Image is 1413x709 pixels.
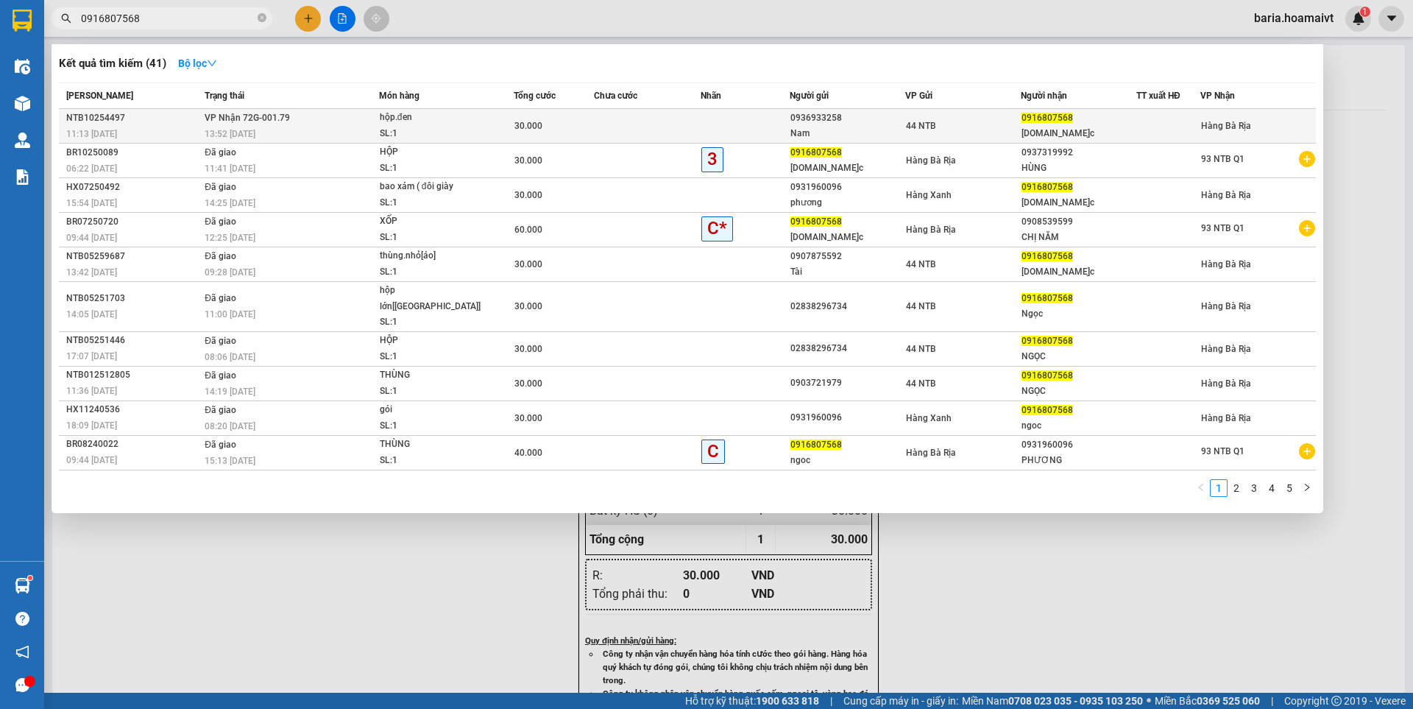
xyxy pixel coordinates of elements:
[15,59,30,74] img: warehouse-icon
[166,52,229,75] button: Bộ lọcdown
[1281,479,1298,497] li: 5
[1211,480,1227,496] a: 1
[790,341,904,356] div: 02838296734
[1201,413,1251,423] span: Hàng Bà Rịa
[205,163,255,174] span: 11:41 [DATE]
[1021,306,1136,322] div: Ngọc
[1021,230,1136,245] div: CHỊ NĂM
[258,13,266,22] span: close-circle
[906,301,936,311] span: 44 NTB
[379,91,419,101] span: Món hàng
[790,126,904,141] div: Nam
[380,264,490,281] div: SL: 1
[380,283,490,314] div: hộp lớn[[GEOGRAPHIC_DATA]]
[1021,126,1136,141] div: [DOMAIN_NAME]̣c
[790,180,904,195] div: 0931960096
[102,63,196,79] li: VP 93 NTB Q1
[66,91,133,101] span: [PERSON_NAME]
[66,367,200,383] div: NTB012512805
[906,190,952,200] span: Hàng Xanh
[1021,418,1136,434] div: ngoc
[790,375,904,391] div: 0903721979
[66,180,200,195] div: HX07250492
[205,387,255,397] span: 14:19 [DATE]
[7,7,59,59] img: logo.jpg
[15,645,29,659] span: notification
[66,249,200,264] div: NTB05259687
[790,91,829,101] span: Người gửi
[906,155,956,166] span: Hàng Bà Rịa
[906,378,936,389] span: 44 NTB
[790,453,904,468] div: ngoc
[66,198,117,208] span: 15:54 [DATE]
[1021,264,1136,280] div: [DOMAIN_NAME]̣c
[514,413,542,423] span: 30.000
[701,91,721,101] span: Nhãn
[66,233,117,243] span: 09:44 [DATE]
[205,147,236,158] span: Đã giao
[13,10,32,32] img: logo-vxr
[380,110,490,126] div: hộp.đen
[790,299,904,314] div: 02838296734
[1021,437,1136,453] div: 0931960096
[66,386,117,396] span: 11:36 [DATE]
[1021,405,1073,415] span: 0916807568
[66,351,117,361] span: 17:07 [DATE]
[1021,91,1067,101] span: Người nhận
[790,110,904,126] div: 0936933258
[205,233,255,243] span: 12:25 [DATE]
[906,225,956,235] span: Hàng Bà Rịa
[207,58,217,68] span: down
[701,147,723,172] span: 3
[1201,378,1251,389] span: Hàng Bà Rịa
[1246,480,1262,496] a: 3
[905,91,932,101] span: VP Gửi
[1136,91,1180,101] span: TT xuất HĐ
[514,225,542,235] span: 60.000
[205,113,290,123] span: VP Nhận 72G-001.79
[790,440,842,450] span: 0916807568
[15,133,30,148] img: warehouse-icon
[380,367,490,384] div: THÙNG
[66,402,200,417] div: HX11240536
[514,155,542,166] span: 30.000
[178,57,217,69] strong: Bộ lọc
[66,214,200,230] div: BR07250720
[205,293,236,303] span: Đã giao
[1192,479,1210,497] button: left
[1021,161,1136,176] div: HÙNG
[66,145,200,161] div: BR10250089
[380,179,490,195] div: bao xám ( đôi giày
[1021,113,1073,123] span: 0916807568
[514,190,542,200] span: 30.000
[66,110,200,126] div: NTB10254497
[205,421,255,431] span: 08:20 [DATE]
[790,249,904,264] div: 0907875592
[1021,293,1073,303] span: 0916807568
[15,578,30,593] img: warehouse-icon
[7,82,18,92] span: environment
[380,437,490,453] div: THÙNG
[205,267,255,278] span: 09:28 [DATE]
[205,182,236,192] span: Đã giao
[380,402,490,418] div: gói
[380,214,490,230] div: XỐP
[380,453,490,469] div: SL: 1
[906,259,936,269] span: 44 NTB
[1201,259,1251,269] span: Hàng Bà Rịa
[1210,479,1228,497] li: 1
[1201,301,1251,311] span: Hàng Bà Rịa
[205,405,236,415] span: Đã giao
[1021,453,1136,468] div: PHƯƠNG
[906,413,952,423] span: Hàng Xanh
[1201,190,1251,200] span: Hàng Bà Rịa
[1021,251,1073,261] span: 0916807568
[1021,214,1136,230] div: 0908539599
[1298,479,1316,497] button: right
[790,147,842,158] span: 0916807568
[66,437,200,452] div: BR08240022
[205,440,236,450] span: Đã giao
[15,169,30,185] img: solution-icon
[1021,384,1136,399] div: NGỌC
[514,259,542,269] span: 30.000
